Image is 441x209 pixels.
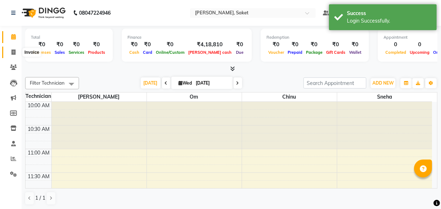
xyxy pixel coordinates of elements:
[266,34,363,41] div: Redemption
[141,77,161,89] span: [DATE]
[141,41,154,49] div: ₹0
[242,92,337,101] span: Chinu
[31,41,53,49] div: ₹0
[67,50,86,55] span: Services
[194,78,230,89] input: 2025-09-03
[303,77,366,89] input: Search Appointment
[53,50,67,55] span: Sales
[177,80,194,86] span: Wed
[337,92,432,101] span: sneha
[27,102,51,109] div: 10:00 AM
[384,41,408,49] div: 0
[286,41,304,49] div: ₹0
[304,41,324,49] div: ₹0
[324,50,347,55] span: Gift Cards
[266,41,286,49] div: ₹0
[25,92,51,100] div: Technician
[286,50,304,55] span: Prepaid
[347,41,363,49] div: ₹0
[324,41,347,49] div: ₹0
[35,194,45,202] span: 1 / 1
[147,92,242,101] span: Om
[127,50,141,55] span: Cash
[347,50,363,55] span: Wallet
[127,41,141,49] div: ₹0
[266,50,286,55] span: Voucher
[23,48,41,57] div: Invoice
[27,173,51,180] div: 11:30 AM
[154,41,186,49] div: ₹0
[27,125,51,133] div: 10:30 AM
[408,41,431,49] div: 0
[86,50,107,55] span: Products
[31,34,107,41] div: Total
[408,50,431,55] span: Upcoming
[234,50,245,55] span: Due
[347,10,431,17] div: Success
[86,41,107,49] div: ₹0
[304,50,324,55] span: Package
[127,34,246,41] div: Finance
[18,3,68,23] img: logo
[141,50,154,55] span: Card
[233,41,246,49] div: ₹0
[372,80,394,86] span: ADD NEW
[79,3,111,23] b: 08047224946
[52,92,147,101] span: [PERSON_NAME]
[186,50,233,55] span: [PERSON_NAME] cash
[384,50,408,55] span: Completed
[186,41,233,49] div: ₹4,18,810
[30,80,65,86] span: Filter Technician
[371,78,395,88] button: ADD NEW
[27,149,51,157] div: 11:00 AM
[154,50,186,55] span: Online/Custom
[67,41,86,49] div: ₹0
[53,41,67,49] div: ₹0
[347,17,431,25] div: Login Successfully.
